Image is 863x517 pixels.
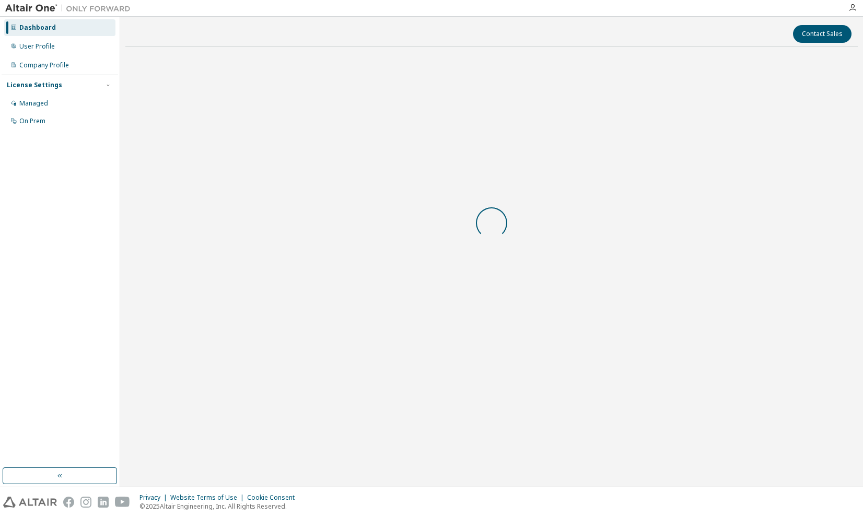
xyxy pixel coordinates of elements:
[80,497,91,508] img: instagram.svg
[139,494,170,502] div: Privacy
[115,497,130,508] img: youtube.svg
[19,42,55,51] div: User Profile
[19,23,56,32] div: Dashboard
[98,497,109,508] img: linkedin.svg
[3,497,57,508] img: altair_logo.svg
[247,494,301,502] div: Cookie Consent
[19,99,48,108] div: Managed
[19,61,69,69] div: Company Profile
[63,497,74,508] img: facebook.svg
[7,81,62,89] div: License Settings
[5,3,136,14] img: Altair One
[793,25,852,43] button: Contact Sales
[19,117,45,125] div: On Prem
[170,494,247,502] div: Website Terms of Use
[139,502,301,511] p: © 2025 Altair Engineering, Inc. All Rights Reserved.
